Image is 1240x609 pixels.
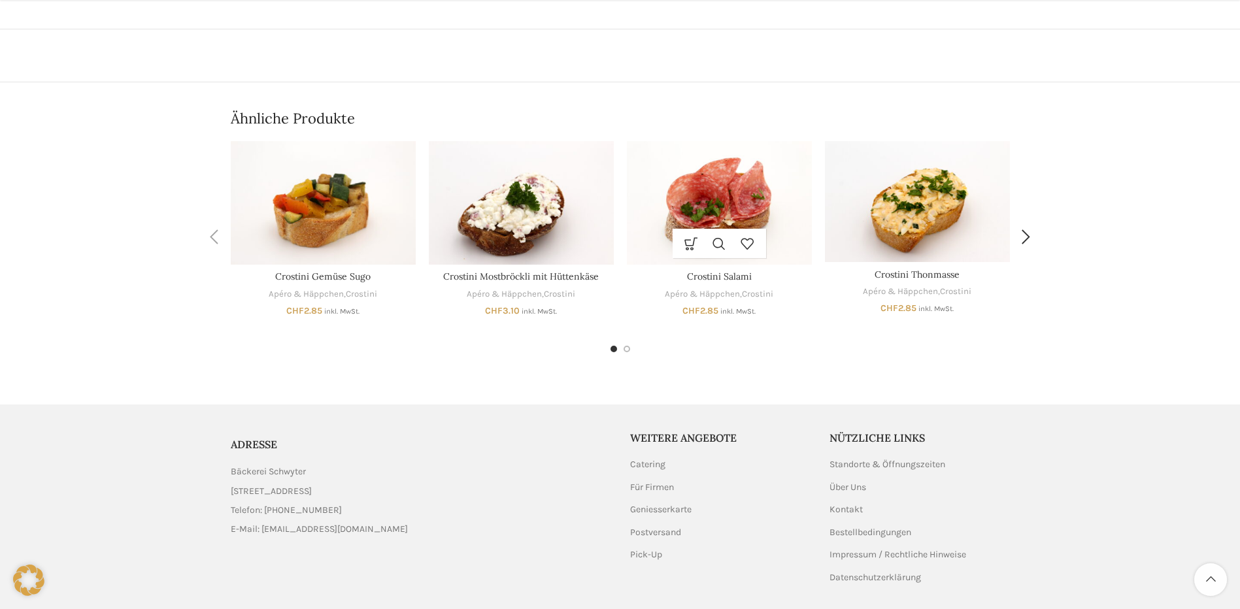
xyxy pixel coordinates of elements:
[231,465,306,479] span: Bäckerei Schwyter
[918,304,954,313] small: inkl. MwSt.
[940,286,971,298] a: Crostini
[829,503,864,516] a: Kontakt
[880,303,898,314] span: CHF
[443,271,599,282] a: Crostini Mostbröckli mit Hüttenkäse
[829,481,867,494] a: Über Uns
[231,522,611,536] a: List item link
[825,286,1010,298] div: ,
[198,221,231,254] div: Previous slide
[620,141,818,315] div: 3 / 8
[677,229,705,258] a: Wähle Optionen für „Crostini Salami“
[705,229,733,258] a: Schnellansicht
[687,271,752,282] a: Crostini Salami
[1010,221,1043,254] div: Next slide
[1194,563,1227,596] a: Scroll to top button
[630,458,667,471] a: Catering
[825,141,1010,262] a: Crostini Thonmasse
[665,288,740,301] a: Apéro & Häppchen
[224,141,422,315] div: 1 / 8
[231,503,611,518] a: List item link
[231,484,312,499] span: [STREET_ADDRESS]
[544,288,575,301] a: Crostini
[627,141,812,265] a: Crostini Salami
[624,346,630,352] li: Go to slide 2
[682,305,718,316] bdi: 2.85
[231,108,355,129] span: Ähnliche Produkte
[467,288,542,301] a: Apéro & Häppchen
[829,458,947,471] a: Standorte & Öffnungszeiten
[522,307,557,316] small: inkl. MwSt.
[630,481,675,494] a: Für Firmen
[630,548,663,561] a: Pick-Up
[286,305,304,316] span: CHF
[231,288,416,301] div: ,
[880,303,916,314] bdi: 2.85
[829,548,967,561] a: Impressum / Rechtliche Hinweise
[863,286,938,298] a: Apéro & Häppchen
[422,141,620,315] div: 2 / 8
[682,305,700,316] span: CHF
[275,271,371,282] a: Crostini Gemüse Sugo
[231,438,277,451] span: ADRESSE
[286,305,322,316] bdi: 2.85
[829,526,913,539] a: Bestellbedingungen
[429,141,614,265] a: Crostini Mostbröckli mit Hüttenkäse
[269,288,344,301] a: Apéro & Häppchen
[630,526,682,539] a: Postversand
[231,141,416,265] a: Crostini Gemüse Sugo
[818,141,1016,312] div: 4 / 8
[630,503,693,516] a: Geniesserkarte
[742,288,773,301] a: Crostini
[485,305,520,316] bdi: 3.10
[611,346,617,352] li: Go to slide 1
[829,571,922,584] a: Datenschutzerklärung
[627,288,812,301] div: ,
[346,288,377,301] a: Crostini
[485,305,503,316] span: CHF
[630,431,811,445] h5: Weitere Angebote
[429,288,614,301] div: ,
[324,307,360,316] small: inkl. MwSt.
[875,269,960,280] a: Crostini Thonmasse
[720,307,756,316] small: inkl. MwSt.
[829,431,1010,445] h5: Nützliche Links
